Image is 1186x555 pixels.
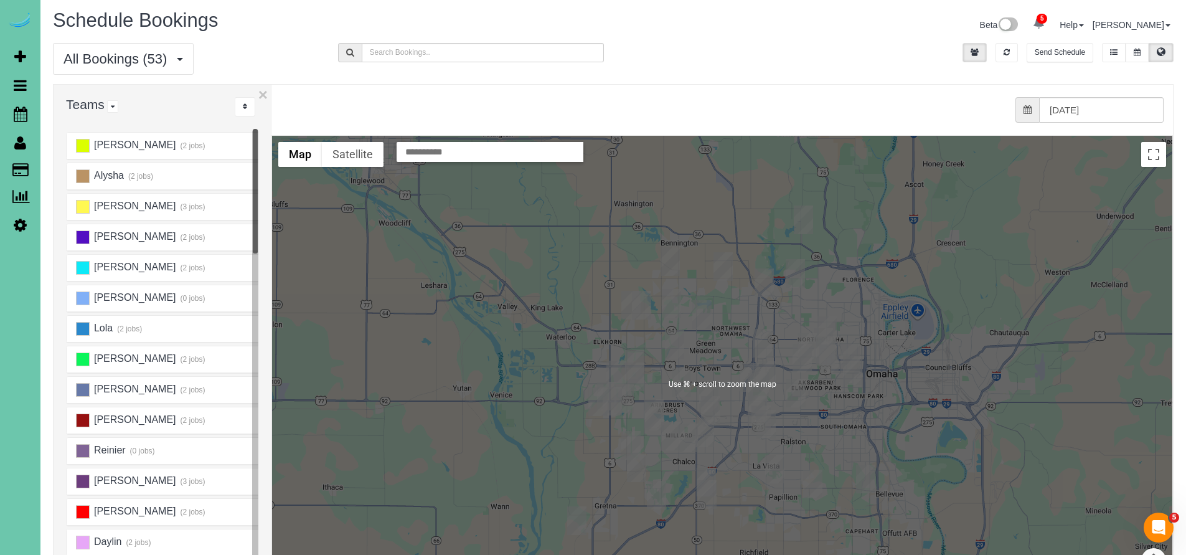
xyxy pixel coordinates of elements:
[92,384,176,394] span: [PERSON_NAME]
[701,396,720,425] div: 09/26/2025 12:00PM - PAULA WHITTLE (GREAT PLAINS MENTAL HEALTH) - 4610 S 133rd St, Omaha, NE 68137
[661,422,680,450] div: 09/26/2025 12:30PM - Eric McCarthy - 16113 Monroe St, Omaha, NE 68135
[699,383,718,412] div: 09/26/2025 4:00AM - Sarah Conrad SOA PC Accountants - 13434 A St, Omaha, NE 68144
[179,355,205,364] small: (2 jobs)
[843,356,862,385] div: 09/26/2025 8:30AM - Julia Rasell - 1301 S 36th St, Omaha, NE 68105
[632,291,651,320] div: 09/26/2025 8:30AM - John Dumke Jr. - 20910 Fowler Ave, Elkhorn, NE 68022
[179,416,205,425] small: (2 jobs)
[179,294,205,303] small: (0 jobs)
[697,480,717,509] div: 09/26/2025 12:00PM - Ron Snodgrass - 13601 Glenn St, Omaha, NE 68138
[179,386,205,394] small: (2 jobs)
[92,231,176,242] span: [PERSON_NAME]
[794,206,813,234] div: 09/26/2025 8:30AM - Paula Walters - 12411 N 69th Street, Omaha, NE 68152
[756,410,776,439] div: 09/26/2025 8:00AM - Zoey Smith - 9559 Park Drive, Omaha, NE 68127
[92,140,176,150] span: [PERSON_NAME]
[751,406,771,434] div: 09/26/2025 3:00PM - Wolf Construction (Maggie Davitt) - 5130 S 98th Ct #9, Omaha, NE 68127
[179,477,205,486] small: (3 jobs)
[679,424,698,452] div: 09/26/2025 12:30PM - Holly Hindmarsh - 14924 Polk Street, Omaha, NE 68137
[92,536,121,547] span: Daylin
[997,17,1018,34] img: New interface
[179,263,205,272] small: (2 jobs)
[92,353,176,364] span: [PERSON_NAME]
[1027,43,1093,62] button: Send Schedule
[92,201,176,211] span: [PERSON_NAME]
[92,506,176,516] span: [PERSON_NAME]
[243,103,247,110] i: Sort Teams
[840,344,860,372] div: 09/26/2025 12:00PM - Carrie Smith - 3737 Farnam St #913, Omaha, NE 68131
[125,538,151,547] small: (2 jobs)
[179,141,205,150] small: (2 jobs)
[625,363,644,391] div: 09/26/2025 10:30AM - Beth Stanek - 1651 S 186th Circle, Omaha, NE 68130
[713,252,733,281] div: 09/26/2025 8:00AM - Chera Wenzl - 12410 Grebe Street, Omaha, NE 68142
[92,292,176,303] span: [PERSON_NAME]
[740,363,759,392] div: 09/26/2025 8:30AM - John Snodgrass - 1833 S 107th St, Omaha, NE 68124
[92,414,176,425] span: [PERSON_NAME]
[672,368,691,397] div: 09/26/2025 12:00PM - Tiffany Reis - 15324 Arbor Street, Omaha, NE 68144
[621,431,641,460] div: 09/26/2025 8:00AM - Andrew Rongisch - 18822 Lillian St, Omaha, NE 68136
[814,328,833,357] div: 09/26/2025 12:30PM - Meg Cotton - 1208 N 54th St., Omaha, NE 68132
[64,51,173,67] span: All Bookings (53)
[1093,20,1170,30] a: [PERSON_NAME]
[856,465,875,493] div: 09/26/2025 8:30AM - Joe Diehl - 10403 S 27th Street, Bellevue, NE 68123
[92,323,113,333] span: Lola
[322,142,384,167] button: Show satellite imagery
[606,361,626,389] div: 09/26/2025 12:30PM - Mary Petersen - 1518 S 198th Ave, Omaha, NE 68130
[625,350,644,379] div: 09/26/2025 11:30AM - Margaret Headid - 619 South 186th Street, Omaha, NE 68022
[786,259,805,288] div: 09/26/2025 8:30AM - Christina Craft - 7522 N 75th Street, Omaha, NE 68122
[1141,142,1166,167] button: Toggle fullscreen view
[695,419,714,447] div: 09/26/2025 12:30PM - Dawn Weibel - 13737 Birchwood Ave, Omaha, NE 68137
[692,300,712,329] div: 09/26/2025 1:30PM - Trevor Scott - 14010 Manderson Plaza; Apt# 102, Omaha, NE 68164
[1027,10,1051,37] a: 5
[665,330,684,359] div: 09/26/2025 8:00AM - Jennifer Clements Dorothy - 15753 Burt Street, Omaha, NE 68118
[661,247,680,276] div: 09/26/2025 1:30PM - Kay Emery - 8582 N 161st Plz, Bennington, NE 68007
[819,344,839,373] div: 09/26/2025 8:00AM - Kate Johansen - 308 S 50th Ave, Omaha, NE 68132
[92,445,125,455] span: Reinier
[597,382,616,410] div: 09/26/2025 12:30PM - Kirstie Horton - 3602 S 205th Street, Elkhorn, NE 68022
[748,396,767,424] div: 09/26/2025 5:00AM - CONSOLIDATED WATER (Consolidated Water) - 10100 J Street, Omaha, NE 68127
[1144,513,1174,543] iframe: Intercom live chat
[92,475,176,486] span: [PERSON_NAME]
[980,20,1019,30] a: Beta
[621,291,641,320] div: 09/26/2025 11:30AM - Beth Vornbrock-Smith - 18815 Larimore Street, Elkhorn, NE 68022
[798,333,817,362] div: 09/26/2025 12:30PM - Dana (Steven) Osborn - 721 Hackberry Rd, Omaha, NE 68132
[748,373,767,402] div: 09/26/2025 11:30AM - Samuel Cohen - 2721 S 101 St, Omaha, NE 68124
[53,9,218,31] span: Schedule Bookings
[603,387,622,415] div: 09/26/2025 8:00AM - Ryan Nelson - 3805 S 202nd Street, Omaha, NE 68130
[179,202,205,211] small: (3 jobs)
[278,142,322,167] button: Show street map
[647,481,666,510] div: 09/26/2025 8:00AM - Aundrea Bricker - 11325 Pebblebrook Blvd, Gretna, NE 68028
[258,87,268,103] button: ×
[7,12,32,30] img: Automaid Logo
[567,506,586,535] div: 09/26/2025 8:30AM - Lori Haddock - 22612 Crestline Circle, Gretna, NE 68028
[816,338,835,366] div: 09/26/2025 12:00PM - Susan Tegt - 5206 Chicago St, Omaha, NE 68132
[179,508,205,516] small: (2 jobs)
[92,170,124,181] span: Alysha
[1037,14,1047,24] span: 5
[1169,513,1179,523] span: 5
[662,289,681,318] div: 09/26/2025 11:30AM - Tiffany Wescott - 4829 N. 161st Street, Omaha, NE 68116
[1060,20,1084,30] a: Help
[1039,97,1164,123] input: Date
[588,387,608,416] div: 09/26/2025 8:00AM - Mckaela Bailey - 3821 S 212 St, Elkhorn, NE 68022
[817,316,837,345] div: 09/26/2025 8:30AM - Sam Wagner - 5121 Erskine St, Omaha, NE 68104
[126,172,153,181] small: (2 jobs)
[627,453,646,482] div: 09/26/2025 11:30AM - Dylan Browning - 18462 Palisades Dr, Omaha, NE 68136
[816,336,835,365] div: 09/26/2025 8:00AM - Bart Sladavnik - 521 N 52nd St, Omaha, NE 68132
[116,325,143,333] small: (2 jobs)
[645,402,664,430] div: 09/26/2025 8:30AM - Wendy Synowicki - 17211 O Street, Omaha, NE 68135
[235,97,255,116] div: ...
[614,384,634,413] div: 09/26/2025 8:00AM - Ann Tanis - 3716 S 193rd St, Omaha, NE 68130
[786,379,806,407] div: 09/26/2025 8:00AM - Julie D'Agosto - 7429 Hascall St, Omaha, NE 68124
[756,361,776,390] div: 09/26/2025 12:00PM - Christine Hill - 1705 South 95th Street, Omaha, NE 68124
[92,262,176,272] span: [PERSON_NAME]
[750,370,769,399] div: 09/26/2025 8:00AM - Jennifer Adams - 2502 S 99th Ave, Omaha, NE 68124
[644,399,664,428] div: 09/26/2025 1:00PM - Sunita Chaduvula - 17309 M Street, Omaha, NE 68135
[753,329,772,358] div: 09/26/2025 5:00AM - SUZI KING(NABITY) (Nabity Business Advisors) - 9802 Nicholas Street, Omaha, N...
[793,344,812,372] div: 09/26/2025 12:00PM - Deb Christensen - 7001 Farnam St, Omaha, NE 68132
[66,97,105,111] span: Teams
[765,455,784,483] div: 09/26/2025 8:00AM - Rick Power - 504 Fox Creek Lane, Papillion, NE 68046
[755,268,774,297] div: 09/26/2025 1:00PM - CHRISTINE MILLER METL-FAB - 9615 Ida St, Omaha, NE 68122
[697,468,716,496] div: 09/26/2025 11:00AM - COLLEGE CONNECTION, LLC (JOHN LUND) - 13575 Lynam Drive, Omaha, NE 68138
[128,447,155,455] small: (0 jobs)
[53,43,194,75] button: All Bookings (53)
